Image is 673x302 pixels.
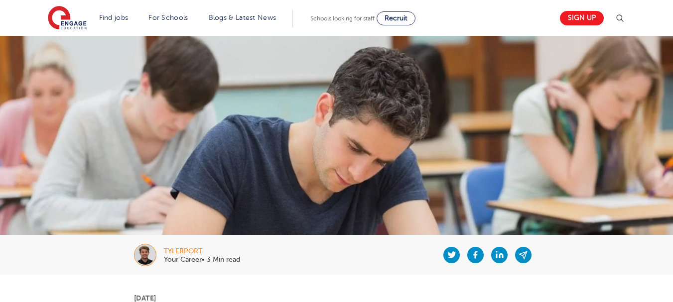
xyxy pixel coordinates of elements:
[310,15,375,22] span: Schools looking for staff
[164,248,240,255] div: tylerport
[164,256,240,263] p: Your Career• 3 Min read
[377,11,415,25] a: Recruit
[134,295,539,302] p: [DATE]
[209,14,276,21] a: Blogs & Latest News
[148,14,188,21] a: For Schools
[99,14,129,21] a: Find jobs
[48,6,87,31] img: Engage Education
[385,14,407,22] span: Recruit
[560,11,604,25] a: Sign up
